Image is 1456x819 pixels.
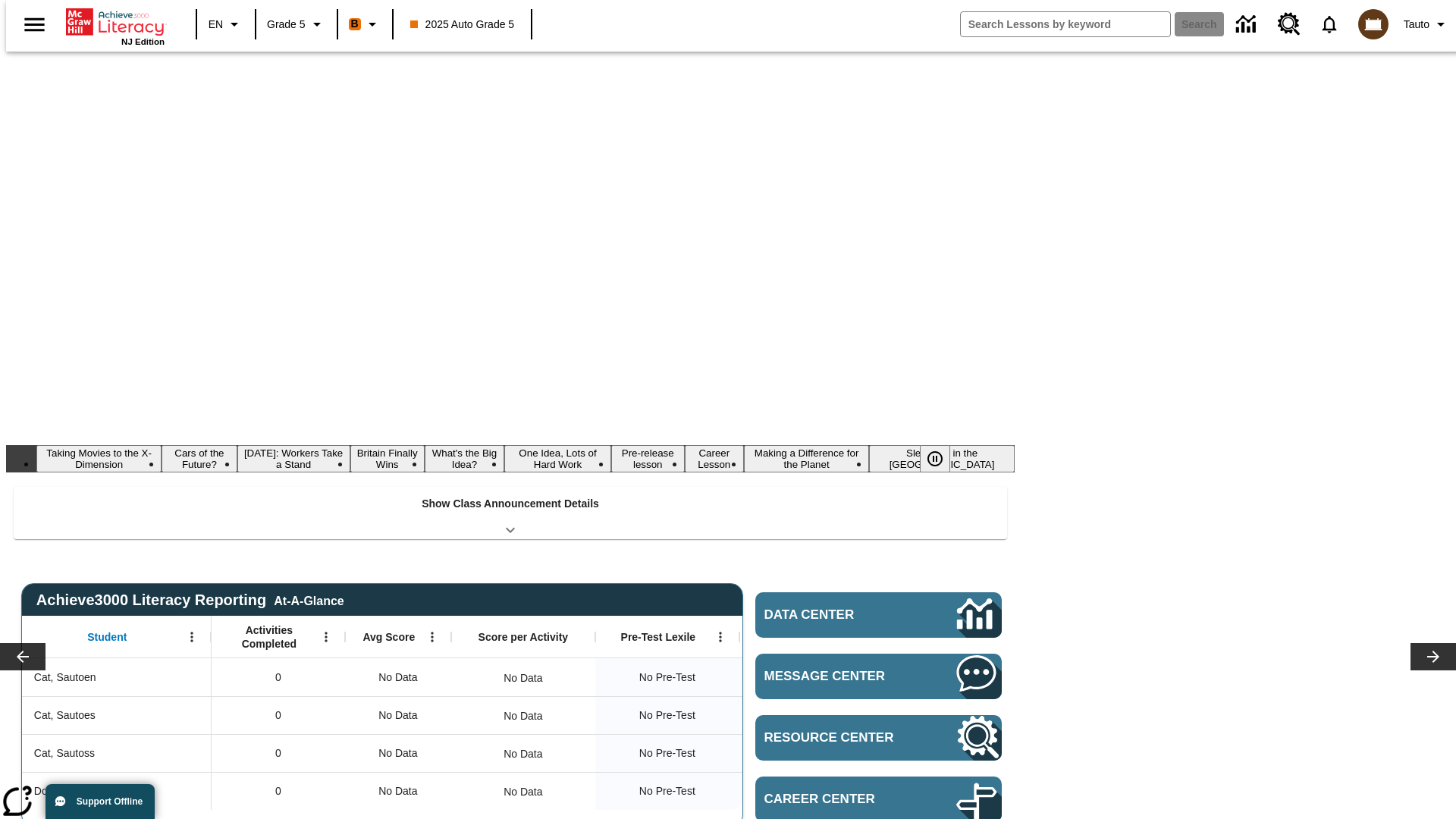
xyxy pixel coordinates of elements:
[209,17,223,33] span: EN
[34,670,96,686] span: Cat, Sautoen
[755,654,1002,699] a: Message Center
[202,11,250,38] button: Language: EN, Select a language
[764,730,912,745] span: Resource Center
[961,12,1170,36] input: search field
[639,783,695,799] span: No Pre-Test, Donotlogin, Sautoen
[345,772,451,810] div: No Data, Donotlogin, Sautoen
[275,783,281,799] span: 0
[639,708,695,723] span: No Pre-Test, Cat, Sautoes
[504,445,611,472] button: Slide 6 One Idea, Lots of Hard Work
[12,2,57,47] button: Open side menu
[77,796,143,807] span: Support Offline
[267,17,306,33] span: Grade 5
[212,772,345,810] div: 0, Donotlogin, Sautoen
[1269,4,1310,45] a: Resource Center, Will open in new tab
[1398,11,1456,38] button: Profile/Settings
[685,445,745,472] button: Slide 8 Career Lesson
[496,663,550,693] div: No Data, Cat, Sautoen
[371,662,425,693] span: No Data
[1358,9,1389,39] img: avatar image
[869,445,1015,472] button: Slide 10 Sleepless in the Animal Kingdom
[1310,5,1349,44] a: Notifications
[212,734,345,772] div: 0, Cat, Sautoss
[764,792,912,807] span: Career Center
[371,776,425,807] span: No Data
[351,14,359,33] span: B
[755,715,1002,761] a: Resource Center, Will open in new tab
[764,607,906,623] span: Data Center
[371,700,425,731] span: No Data
[315,626,337,648] button: Open Menu
[345,658,451,696] div: No Data, Cat, Sautoen
[345,734,451,772] div: No Data, Cat, Sautoss
[362,630,415,644] span: Avg Score
[496,739,550,769] div: No Data, Cat, Sautoss
[66,5,165,46] div: Home
[219,623,319,651] span: Activities Completed
[14,487,1007,539] div: Show Class Announcement Details
[66,7,165,37] a: Home
[212,696,345,734] div: 0, Cat, Sautoes
[350,445,425,472] button: Slide 4 Britain Finally Wins
[275,708,281,723] span: 0
[87,630,127,644] span: Student
[34,745,95,761] span: Cat, Sautoss
[410,17,515,33] span: 2025 Auto Grade 5
[639,670,695,686] span: No Pre-Test, Cat, Sautoen
[422,496,599,512] p: Show Class Announcement Details
[709,626,732,648] button: Open Menu
[36,445,162,472] button: Slide 1 Taking Movies to the X-Dimension
[275,670,281,686] span: 0
[45,784,155,819] button: Support Offline
[920,445,950,472] button: Pause
[1410,643,1456,670] button: Lesson carousel, Next
[755,592,1002,638] a: Data Center
[180,626,203,648] button: Open Menu
[36,591,344,609] span: Achieve3000 Literacy Reporting
[421,626,444,648] button: Open Menu
[371,738,425,769] span: No Data
[764,669,912,684] span: Message Center
[162,445,237,472] button: Slide 2 Cars of the Future?
[920,445,965,472] div: Pause
[621,630,696,644] span: Pre-Test Lexile
[121,37,165,46] span: NJ Edition
[1349,5,1398,44] button: Select a new avatar
[343,11,388,38] button: Boost Class color is orange. Change class color
[496,777,550,807] div: No Data, Donotlogin, Sautoen
[237,445,350,472] button: Slide 3 Labor Day: Workers Take a Stand
[1404,17,1429,33] span: Tauto
[496,701,550,731] div: No Data, Cat, Sautoes
[1227,4,1269,45] a: Data Center
[425,445,504,472] button: Slide 5 What's the Big Idea?
[34,708,96,723] span: Cat, Sautoes
[261,11,332,38] button: Grade: Grade 5, Select a grade
[275,745,281,761] span: 0
[479,630,569,644] span: Score per Activity
[274,591,344,608] div: At-A-Glance
[345,696,451,734] div: No Data, Cat, Sautoes
[744,445,869,472] button: Slide 9 Making a Difference for the Planet
[611,445,685,472] button: Slide 7 Pre-release lesson
[639,745,695,761] span: No Pre-Test, Cat, Sautoss
[212,658,345,696] div: 0, Cat, Sautoen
